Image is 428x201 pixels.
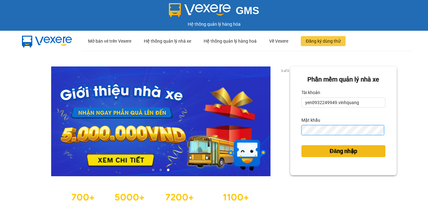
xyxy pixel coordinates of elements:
[301,98,385,108] input: Tài khoản
[169,9,259,14] a: GMS
[159,169,162,171] li: slide item 2
[236,5,259,16] span: GMS
[204,31,257,51] div: Hệ thống quản lý hàng hoá
[152,169,154,171] li: slide item 1
[301,145,385,157] button: Đăng nhập
[306,38,341,45] span: Đăng ký dùng thử
[88,31,131,51] div: Mở bán vé trên Vexere
[2,21,426,28] div: Hệ thống quản lý hàng hóa
[281,66,290,176] button: next slide / item
[301,125,384,135] input: Mật khẩu
[301,75,385,84] div: Phần mềm quản lý nhà xe
[16,31,78,51] img: mbUUG5Q.png
[301,115,320,125] label: Mật khẩu
[279,66,290,75] p: 3 of 3
[167,169,170,171] li: slide item 3
[330,147,357,156] span: Đăng nhập
[301,87,320,98] label: Tài khoản
[269,31,288,51] div: Về Vexere
[144,31,191,51] div: Hệ thống quản lý nhà xe
[31,66,40,176] button: previous slide / item
[301,36,346,46] button: Đăng ký dùng thử
[169,3,231,17] img: logo 2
